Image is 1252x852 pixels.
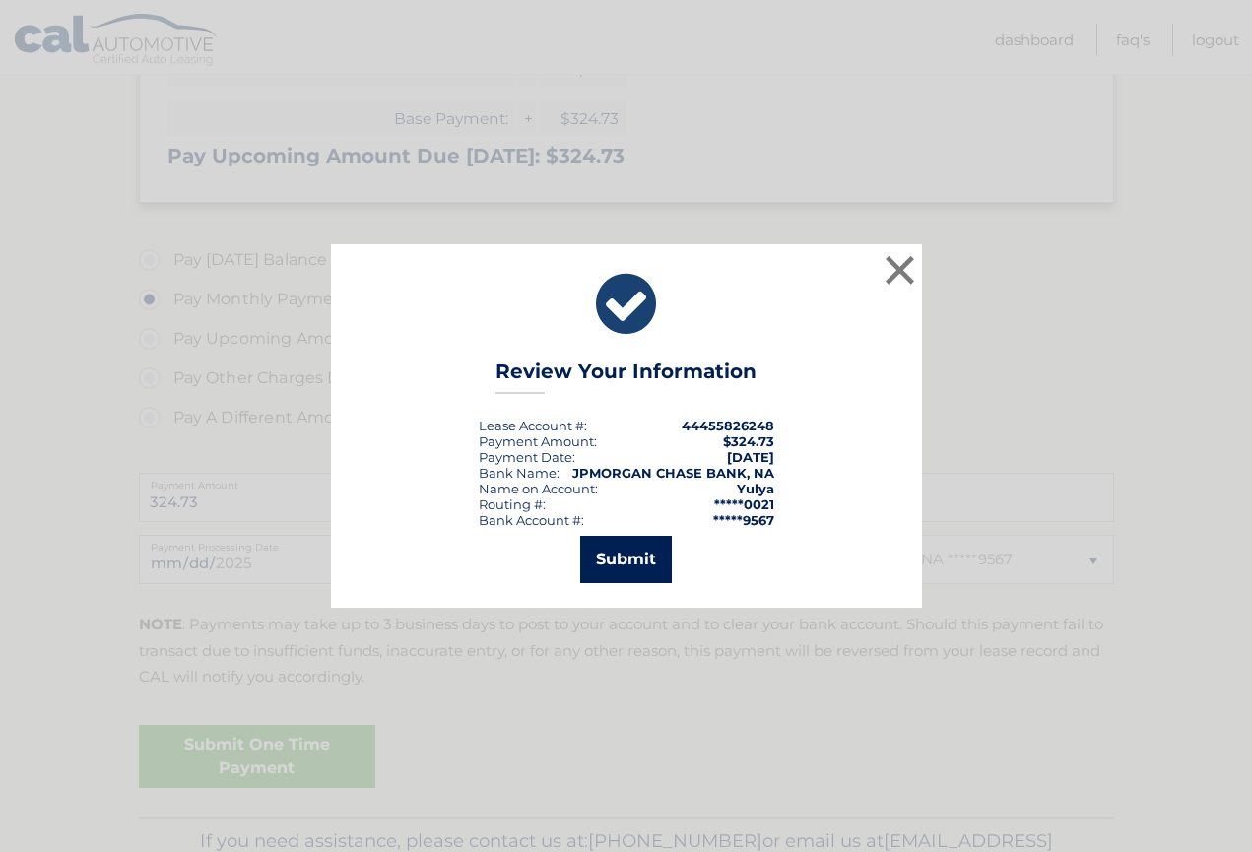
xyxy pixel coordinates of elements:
span: [DATE] [727,449,774,465]
div: Lease Account #: [479,418,587,433]
div: Name on Account: [479,481,598,496]
strong: Yulya [737,481,774,496]
strong: 44455826248 [682,418,774,433]
div: Payment Amount: [479,433,597,449]
strong: JPMORGAN CHASE BANK, NA [572,465,774,481]
div: Bank Name: [479,465,560,481]
div: Routing #: [479,496,546,512]
span: $324.73 [723,433,774,449]
h3: Review Your Information [495,360,757,394]
div: Bank Account #: [479,512,584,528]
div: : [479,449,575,465]
button: × [881,250,920,290]
button: Submit [580,536,672,583]
span: Payment Date [479,449,572,465]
